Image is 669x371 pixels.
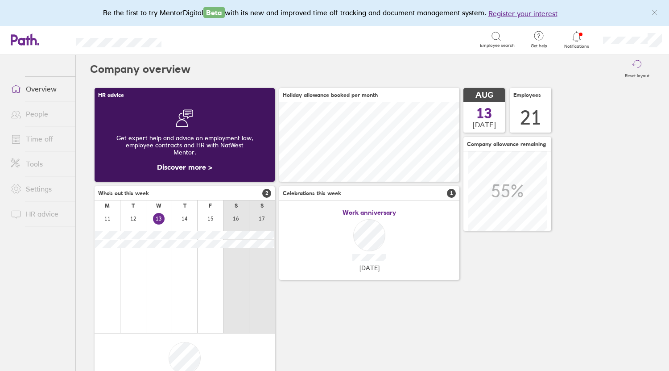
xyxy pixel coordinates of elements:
[4,155,75,173] a: Tools
[262,189,271,198] span: 2
[4,205,75,223] a: HR advice
[132,203,135,209] div: T
[480,43,515,48] span: Employee search
[475,91,493,100] span: AUG
[209,203,212,209] div: F
[4,130,75,148] a: Time off
[98,190,149,196] span: Who's out this week
[619,55,655,83] button: Reset layout
[283,190,341,196] span: Celebrations this week
[4,180,75,198] a: Settings
[562,30,591,49] a: Notifications
[186,35,208,43] div: Search
[343,209,396,216] span: Work anniversary
[359,264,380,271] span: [DATE]
[524,43,553,49] span: Get help
[513,92,541,98] span: Employees
[102,127,268,163] div: Get expert help and advice on employment law, employee contracts and HR with NatWest Mentor.
[157,163,212,171] a: Discover more >
[476,106,492,121] span: 13
[235,203,238,209] div: S
[156,203,161,209] div: W
[473,121,496,129] span: [DATE]
[619,71,655,79] label: Reset layout
[260,203,264,209] div: S
[4,105,75,123] a: People
[203,7,225,18] span: Beta
[283,92,378,98] span: Holiday allowance booked per month
[183,203,186,209] div: T
[103,7,566,19] div: Be the first to try MentorDigital with its new and improved time off tracking and document manage...
[105,203,110,209] div: M
[562,44,591,49] span: Notifications
[488,8,557,19] button: Register your interest
[520,106,541,129] div: 21
[447,189,456,198] span: 1
[90,55,190,83] h2: Company overview
[98,92,124,98] span: HR advice
[467,141,546,147] span: Company allowance remaining
[4,80,75,98] a: Overview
